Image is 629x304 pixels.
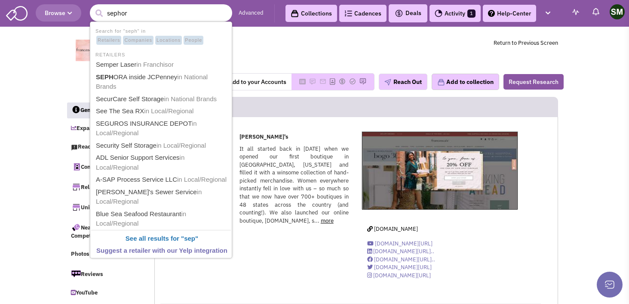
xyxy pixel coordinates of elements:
a: Suggest a retailer with our Yelp integration [93,245,230,257]
img: icon-collection-lavender-black.svg [291,9,299,18]
img: Please add to your accounts [339,78,346,85]
span: [DOMAIN_NAME][URL].. [373,248,434,255]
a: Help-Center [483,5,536,22]
img: Please add to your accounts [309,78,316,85]
img: Please add to your accounts [359,78,366,85]
img: Safin Momin [610,4,625,19]
img: Francesca's [362,132,518,210]
a: YouTube [67,285,136,301]
b: Suggest a retailer with our Yelp integration [96,247,227,254]
a: ADL Senior Support Servicesin Local/Regional [93,152,230,173]
span: People [184,36,203,45]
a: Return to Previous Screen [494,39,558,47]
span: 1 [467,9,476,18]
img: Cadences_logo.png [344,10,352,16]
a: Security Self Storagein Local/Regional [93,140,230,152]
span: Companies [123,36,153,45]
a: [DOMAIN_NAME][URL].. [367,248,434,255]
b: [PERSON_NAME]'s [239,133,288,140]
button: Add to collection [432,74,499,90]
a: Nearest Competitors [67,218,136,245]
a: [PERSON_NAME]'s Sewer Servicein Local/Regional [93,186,230,208]
a: [DOMAIN_NAME][URL] [367,272,431,279]
img: Activity.png [435,9,442,17]
a: Units [67,198,136,216]
img: SmartAdmin [6,4,28,21]
a: [DOMAIN_NAME][URL] [367,264,432,271]
button: Reach Out [379,74,427,90]
a: Semper Laserin Franchisor [93,59,230,71]
a: Blue Sea Seafood Restaurantin Local/Regional [93,208,230,230]
span: It all started back in [DATE] when we opened our first boutique in [GEOGRAPHIC_DATA], [US_STATE] ... [239,145,349,224]
span: [DOMAIN_NAME][URL].. [374,256,435,263]
img: plane.png [384,79,391,86]
a: Cadences [339,5,387,22]
span: in Franchisor [136,61,174,68]
span: [DOMAIN_NAME][URL] [375,240,433,247]
a: Photos [67,246,136,263]
span: in Local/Regional [96,154,184,171]
li: Search for "seph" in [91,26,231,46]
span: in Local/Regional [177,176,227,183]
a: Collections [285,5,337,22]
a: A-SAP Process Service LLCin Local/Regional [93,174,230,186]
a: Reach Out Tips [67,139,136,155]
span: Deals [395,9,421,17]
a: See The Sea RXin Local/Regional [93,105,230,117]
a: Contacts [67,158,136,176]
img: help.png [488,10,495,17]
span: Browse [45,9,72,17]
a: [DOMAIN_NAME] [367,225,418,233]
img: Please add to your accounts [349,78,356,85]
span: in Local/Regional [156,142,206,149]
span: [DOMAIN_NAME] [374,225,418,233]
a: [DOMAIN_NAME][URL] [367,240,433,247]
span: Locations [155,36,182,45]
button: Deals [392,8,424,19]
span: [DOMAIN_NAME][URL] [373,272,431,279]
img: icon-deals.svg [395,8,403,19]
a: See all results for "sep" [93,233,230,245]
button: Add to your Accounts [218,74,291,90]
a: SEGUROS INSURANCE DEPOTin Local/Regional [93,118,230,139]
img: www.francescas.com [71,40,101,61]
a: SEPHORA inside JCPenneyin National Brands [93,71,230,93]
span: Retailers [96,36,121,45]
a: [DOMAIN_NAME][URL].. [367,256,435,263]
a: General Info [67,102,137,119]
input: Search [90,4,232,22]
li: RETAILERS [91,50,231,59]
span: in Local/Regional [144,107,193,115]
img: icon-collection-lavender.png [437,78,445,86]
a: Reviews [67,265,136,283]
span: [DOMAIN_NAME][URL] [374,264,432,271]
a: more [321,217,334,224]
a: Expansion Plans [67,121,136,137]
b: SEPH [96,73,114,81]
button: Request Research [503,74,564,90]
a: SecurCare Self Storagein National Brands [93,93,230,105]
img: Please add to your accounts [319,78,326,85]
button: Browse [36,4,81,22]
a: Related Companies [67,178,136,196]
span: in National Brands [164,95,217,102]
a: Activity1 [430,5,481,22]
a: Advanced [239,9,264,17]
b: See all results for "sep" [126,235,198,242]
